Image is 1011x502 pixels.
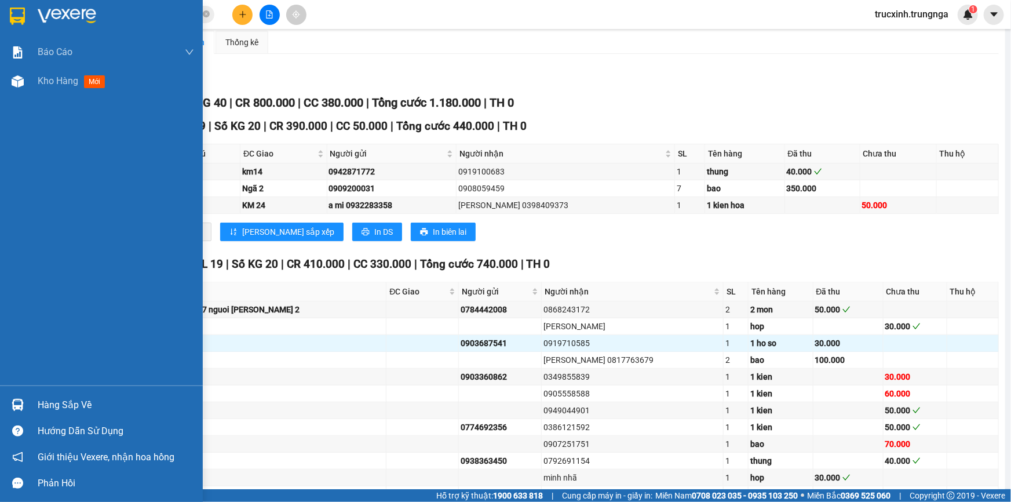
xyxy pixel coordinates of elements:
span: mới [84,75,105,88]
th: Đã thu [813,282,884,301]
span: CR 410.000 [287,257,345,271]
div: 1 kien [750,370,811,383]
span: check [913,322,921,330]
span: CC 380.000 [304,96,363,110]
div: 0907251751 [543,438,721,450]
div: Thống kê [225,36,258,49]
div: 1 [725,387,746,400]
div: [PERSON_NAME] 0398409373 [458,199,673,212]
th: SL [675,144,705,163]
span: CR 800.000 [235,96,295,110]
span: | [264,119,267,133]
th: Ghi chú [159,282,387,301]
span: close-circle [203,9,210,20]
div: hop [750,471,811,484]
img: warehouse-icon [12,75,24,88]
div: 30.000 [815,471,881,484]
th: Thu hộ [947,282,999,301]
div: 0349855839 [543,370,721,383]
div: 1 [725,404,746,417]
div: 1 [725,488,746,501]
div: 1 kien [750,404,811,417]
span: copyright [947,492,955,500]
div: 7 [677,182,703,195]
div: 1 kien [750,421,811,434]
div: 0913603603 [461,488,539,501]
div: 1 [725,320,746,333]
img: icon-new-feature [963,9,973,20]
span: check [913,423,921,431]
div: 30.000 [815,337,881,350]
span: printer [420,228,428,237]
div: 0982905285 [543,488,721,501]
button: file-add [260,5,280,25]
span: TH 0 [527,257,550,271]
div: 1 [725,421,746,434]
span: Miền Nam [655,489,798,502]
button: printerIn biên lai [411,223,476,241]
span: check [814,168,822,176]
span: | [521,257,524,271]
div: thung [750,488,811,501]
span: Hỗ trợ kỹ thuật: [436,489,543,502]
div: 2 [725,354,746,366]
th: Tên hàng [749,282,813,301]
div: 2 [725,303,746,316]
span: | [226,257,229,271]
div: 50.000 [862,199,935,212]
strong: 1900 633 818 [493,491,543,500]
span: | [484,96,487,110]
div: 1 [725,337,746,350]
span: TH 0 [503,119,527,133]
span: Cung cấp máy in - giấy in: [562,489,652,502]
span: aim [292,10,300,19]
th: Tên hàng [705,144,785,163]
div: 350.000 [787,182,858,195]
div: 0949044901 [543,404,721,417]
div: 0908059459 [458,182,673,195]
span: [PERSON_NAME] sắp xếp [242,225,334,238]
span: Kho hàng [38,75,78,86]
span: | [497,119,500,133]
div: 60.000 [885,387,945,400]
th: Chưa thu [860,144,937,163]
span: Giới thiệu Vexere, nhận hoa hồng [38,450,174,464]
div: bao [707,182,783,195]
div: 100.000 [815,354,881,366]
span: sort-ascending [229,228,238,237]
div: 0792691154 [543,454,721,467]
span: close-circle [203,10,210,17]
span: ĐC Giao [389,285,446,298]
span: file-add [265,10,273,19]
div: [PERSON_NAME] [543,320,721,333]
button: caret-down [984,5,1004,25]
div: KM 24 [242,199,324,212]
span: CC 50.000 [336,119,388,133]
span: Người nhận [459,147,663,160]
span: down [185,48,194,57]
span: check [842,305,851,314]
div: 30.000 [885,370,945,383]
div: Hướng dẫn sử dụng [38,423,194,440]
span: CC 330.000 [353,257,411,271]
div: 30.000 [815,488,881,501]
div: 0847318117 nguoi [PERSON_NAME] 2 [160,303,385,316]
div: 70.000 [885,438,945,450]
div: km14 [242,165,324,178]
span: TH 0 [490,96,514,110]
div: hop [750,320,811,333]
div: 50.000 [885,421,945,434]
span: plus [239,10,247,19]
span: question-circle [12,425,23,436]
div: 1 kien [750,387,811,400]
span: | [281,257,284,271]
span: notification [12,452,23,463]
span: | [348,257,351,271]
div: thung [750,454,811,467]
div: [PERSON_NAME] 0817763679 [543,354,721,366]
span: Báo cáo [38,45,72,59]
span: 1 [971,5,975,13]
span: message [12,478,23,489]
span: Số KG 40 [179,96,227,110]
span: In DS [374,225,393,238]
